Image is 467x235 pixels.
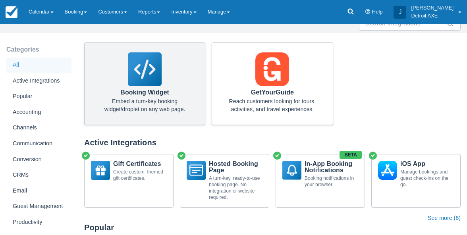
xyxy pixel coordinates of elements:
a: WebPushIn-App Booking NotificationsBooking notifications in your browser. [276,154,365,208]
p: iOS App [400,161,454,167]
p: Gift Certificates [113,161,167,167]
div: Active Integrations [6,73,71,89]
span: Active [177,151,186,160]
label: Beta [340,151,362,159]
div: Accounting [6,105,71,120]
p: Hosted Booking Page [209,161,262,173]
a: GiftCertGift CertificatesCreate custom, themed gift certificates. [84,154,174,208]
div: Booking notifications in your browser. [305,175,358,188]
p: In-App Booking Notifications [305,161,358,173]
div: Conversion [6,152,71,167]
div: Active Integrations [84,138,461,148]
div: Popular [84,223,461,233]
span: Help [372,9,383,15]
div: Channels [6,120,71,135]
a: GetYourGuideGetYourGuideReach customers looking for tours, activities, and travel experiences. [212,42,333,125]
div: All [6,58,71,73]
img: checkfront-main-nav-mini-logo.png [6,6,17,18]
p: Detroit AXE [411,12,453,20]
div: Guest Management [6,199,71,214]
p: Booking Widget [97,89,192,96]
img: Hosted [187,161,206,180]
div: Popular [6,89,71,104]
a: iOSiOS AppManage bookings and guest check-ins on the go. [371,154,461,208]
span: Active [368,151,378,160]
img: GetYourGuide [255,52,289,86]
img: Droplet [128,52,162,86]
img: GiftCert [91,161,110,180]
img: iOS [378,161,397,180]
div: Communication [6,136,71,151]
p: GetYourGuide [225,89,320,96]
div: A turn-key, ready-to-use booking page. No integration or website required. [209,175,262,200]
div: Reach customers looking for tours, activities, and travel experiences. [225,97,320,113]
div: J [394,6,406,19]
img: WebPush [282,161,301,180]
a: HostedHosted Booking PageA turn-key, ready-to-use booking page. No integration or website required. [180,154,269,208]
button: See more (6) [428,214,461,223]
div: CRMs [6,168,71,183]
div: Categories [6,42,71,57]
a: DropletBooking WidgetEmbed a turn-key booking widget/droplet on any web page. [84,42,205,125]
div: Manage bookings and guest check-ins on the go. [400,169,454,188]
div: Email [6,183,71,198]
span: Active [272,151,282,160]
div: Embed a turn-key booking widget/droplet on any web page. [97,97,192,113]
p: [PERSON_NAME] [411,4,453,12]
i: Help [365,10,371,15]
div: Create custom, themed gift certificates. [113,169,167,181]
div: Productivity [6,215,71,230]
span: Active [81,151,91,160]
